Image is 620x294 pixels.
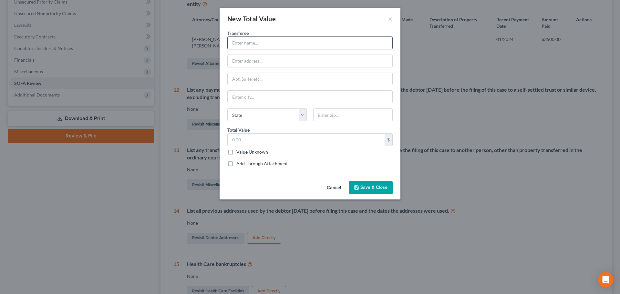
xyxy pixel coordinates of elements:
div: Open Intercom Messenger [598,272,614,288]
label: Total Value [227,127,250,133]
input: 0.00 [228,134,385,146]
input: Enter city... [228,91,392,103]
span: New [227,15,241,23]
span: Transferee [227,30,249,36]
input: Enter name... [228,37,392,49]
label: Value Unknown [236,149,268,155]
input: Enter address... [228,55,392,67]
input: Enter zip... [313,108,393,121]
input: Apt, Suite, etc... [228,73,392,85]
button: Save & Close [349,181,393,195]
span: Save & Close [360,185,387,190]
button: Cancel [322,182,346,195]
label: Add Through Attachment [236,160,288,167]
span: Total Value [243,15,276,23]
button: × [388,15,393,23]
div: $ [385,134,392,146]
